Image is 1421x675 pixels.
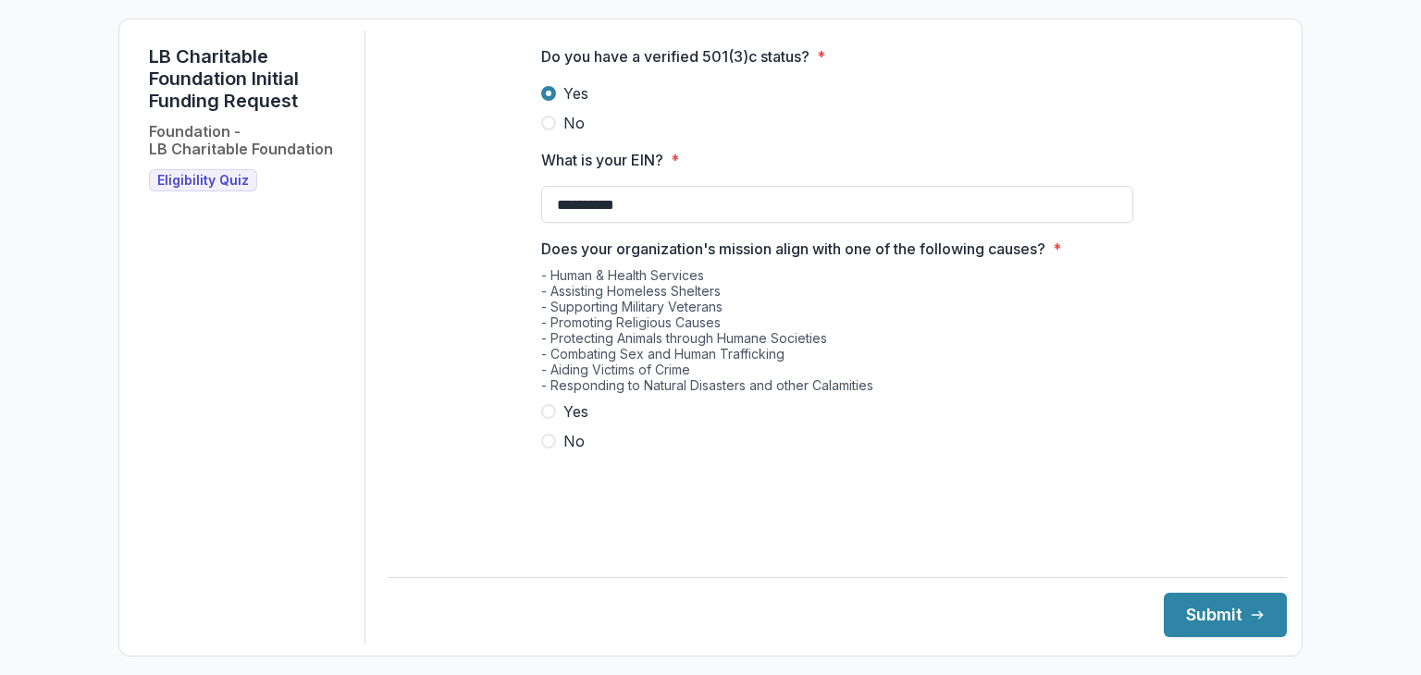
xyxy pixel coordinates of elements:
span: No [563,430,585,452]
button: Submit [1164,593,1287,637]
span: Yes [563,400,588,423]
p: Do you have a verified 501(3)c status? [541,45,809,67]
p: What is your EIN? [541,149,663,171]
span: No [563,112,585,134]
span: Yes [563,82,588,104]
span: Eligibility Quiz [157,173,249,189]
h2: Foundation - LB Charitable Foundation [149,123,333,158]
div: - Human & Health Services - Assisting Homeless Shelters - Supporting Military Veterans - Promotin... [541,267,1133,400]
p: Does your organization's mission align with one of the following causes? [541,238,1045,260]
h1: LB Charitable Foundation Initial Funding Request [149,45,350,112]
